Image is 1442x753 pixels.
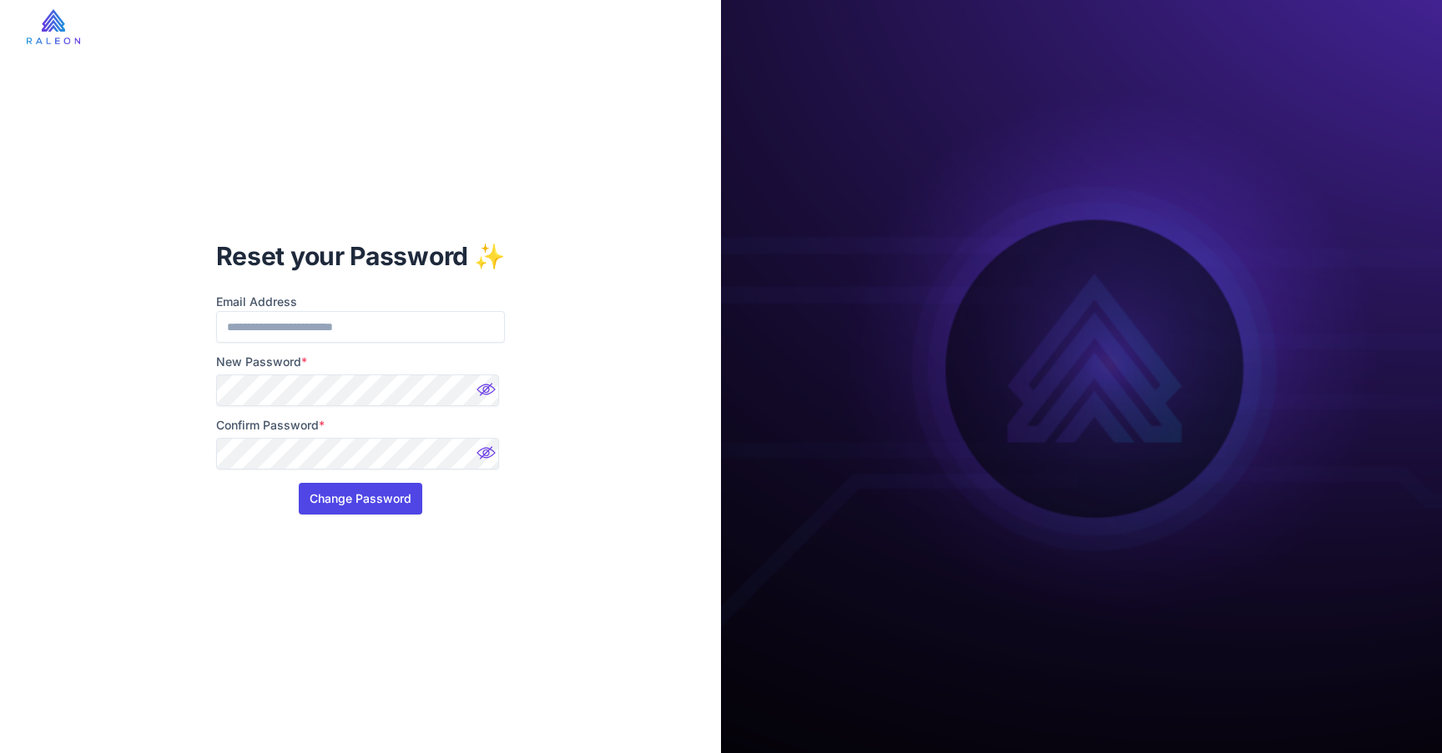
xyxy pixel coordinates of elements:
[216,416,506,434] label: Confirm Password
[216,293,506,311] label: Email Address
[471,378,505,411] img: Password hidden
[216,239,506,273] h1: Reset your Password ✨
[27,9,80,44] img: raleon-logo-whitebg.9aac0268.jpg
[216,353,506,371] label: New Password
[471,441,505,474] img: Password hidden
[299,483,422,515] button: Change Password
